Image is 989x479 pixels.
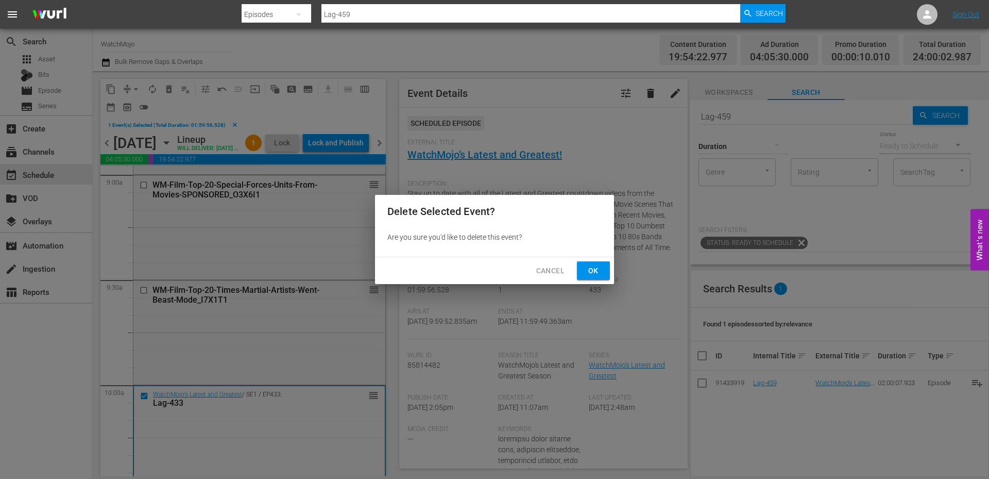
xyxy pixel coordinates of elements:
[585,265,602,277] span: Ok
[970,209,989,270] button: Open Feedback Widget
[375,228,614,246] div: Are you sure you'd like to delete this event?
[577,261,610,280] button: Ok
[25,3,74,27] img: ans4CAIJ8jUAAAAAAAAAAAAAAAAAAAAAAAAgQb4GAAAAAAAAAAAAAAAAAAAAAAAAJMjXAAAAAAAAAAAAAAAAAAAAAAAAgAT5G...
[528,261,573,280] button: Cancel
[756,4,783,23] span: Search
[387,203,602,220] h2: Delete Selected Event?
[952,10,979,19] a: Sign Out
[536,265,565,277] span: Cancel
[6,8,19,21] span: menu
